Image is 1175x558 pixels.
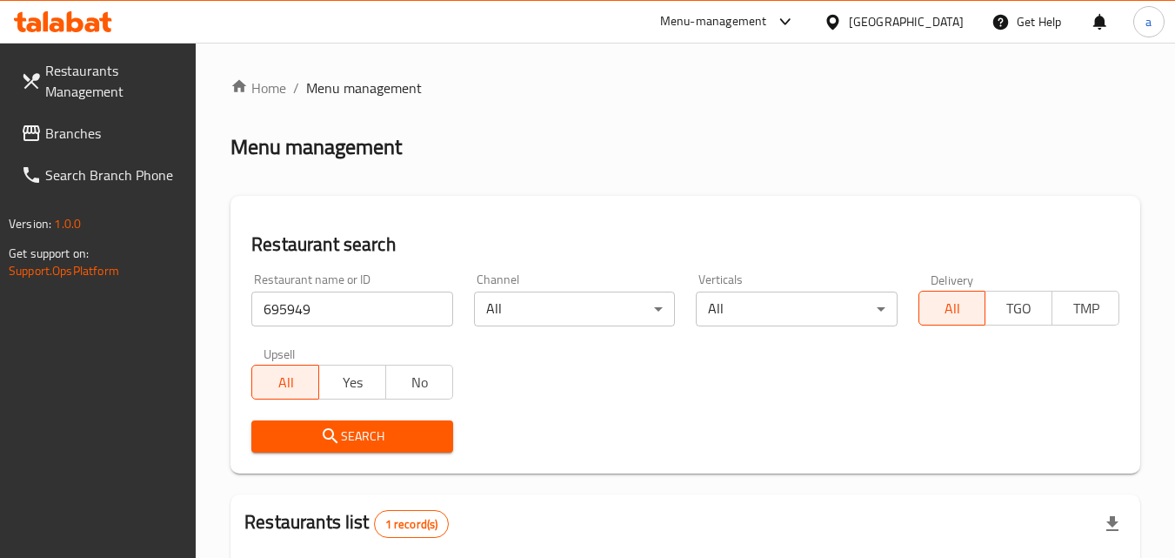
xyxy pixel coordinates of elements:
button: TGO [985,291,1052,326]
button: All [251,365,319,400]
button: Search [251,420,452,453]
div: [GEOGRAPHIC_DATA] [849,12,964,31]
a: Support.OpsPlatform [9,259,119,282]
span: No [393,370,446,395]
h2: Restaurants list [244,509,449,538]
nav: breadcrumb [230,77,1140,98]
div: Export file [1092,503,1133,545]
a: Home [230,77,286,98]
button: Yes [318,365,386,400]
div: All [474,292,675,326]
button: No [385,365,453,400]
h2: Restaurant search [251,232,1119,258]
label: Upsell [264,347,296,360]
button: All [918,291,986,326]
span: Yes [326,370,379,395]
span: Search Branch Phone [45,165,183,185]
a: Branches [7,112,197,154]
span: TGO [992,296,1045,321]
span: Search [265,426,438,447]
span: All [926,296,979,321]
a: Search Branch Phone [7,154,197,196]
span: TMP [1059,296,1112,321]
input: Search for restaurant name or ID.. [251,292,452,326]
span: All [259,370,312,395]
li: / [293,77,299,98]
label: Delivery [931,273,974,286]
span: Menu management [306,77,422,98]
button: TMP [1051,291,1119,326]
a: Restaurants Management [7,50,197,112]
span: Get support on: [9,242,89,265]
span: 1 record(s) [375,516,449,533]
span: Restaurants Management [45,60,183,102]
div: All [696,292,897,326]
span: Version: [9,212,51,235]
span: a [1145,12,1152,31]
span: 1.0.0 [54,212,81,235]
div: Total records count [374,510,450,538]
h2: Menu management [230,133,402,161]
div: Menu-management [660,11,767,32]
span: Branches [45,123,183,144]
